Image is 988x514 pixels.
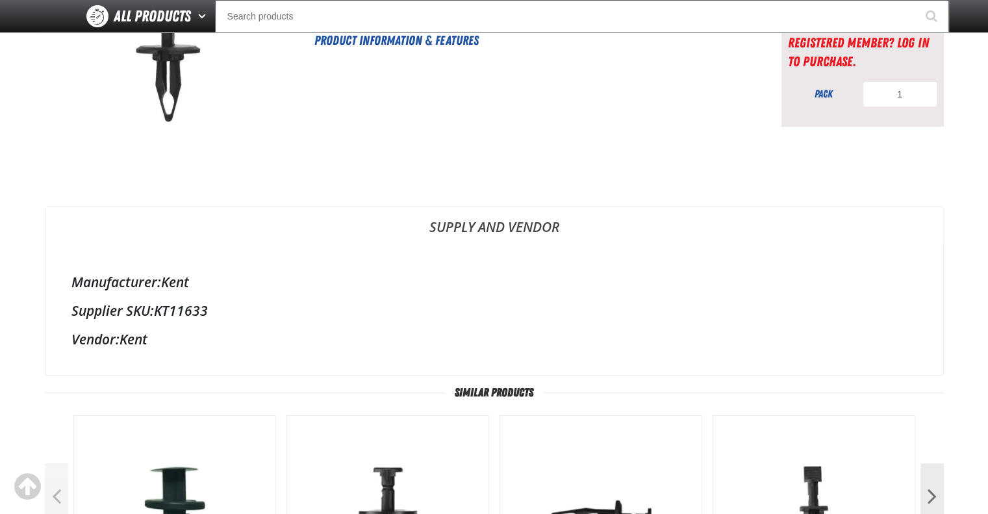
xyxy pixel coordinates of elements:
span: Similar Products [444,386,544,399]
div: Kent [71,273,917,291]
div: KT11633 [71,302,917,320]
input: Product Quantity [863,81,937,107]
div: pack [788,87,859,101]
a: Registered Member? Log In to purchase. [788,34,929,69]
label: Manufacturer: [71,273,161,291]
label: Vendor: [71,330,120,348]
a: Supply and Vendor [45,207,943,246]
label: Supplier SKU: [71,302,154,320]
div: Kent [71,330,917,348]
span: All Products [114,5,191,28]
div: Scroll to the top [13,472,42,501]
h2: Product Information & Features [314,31,749,50]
